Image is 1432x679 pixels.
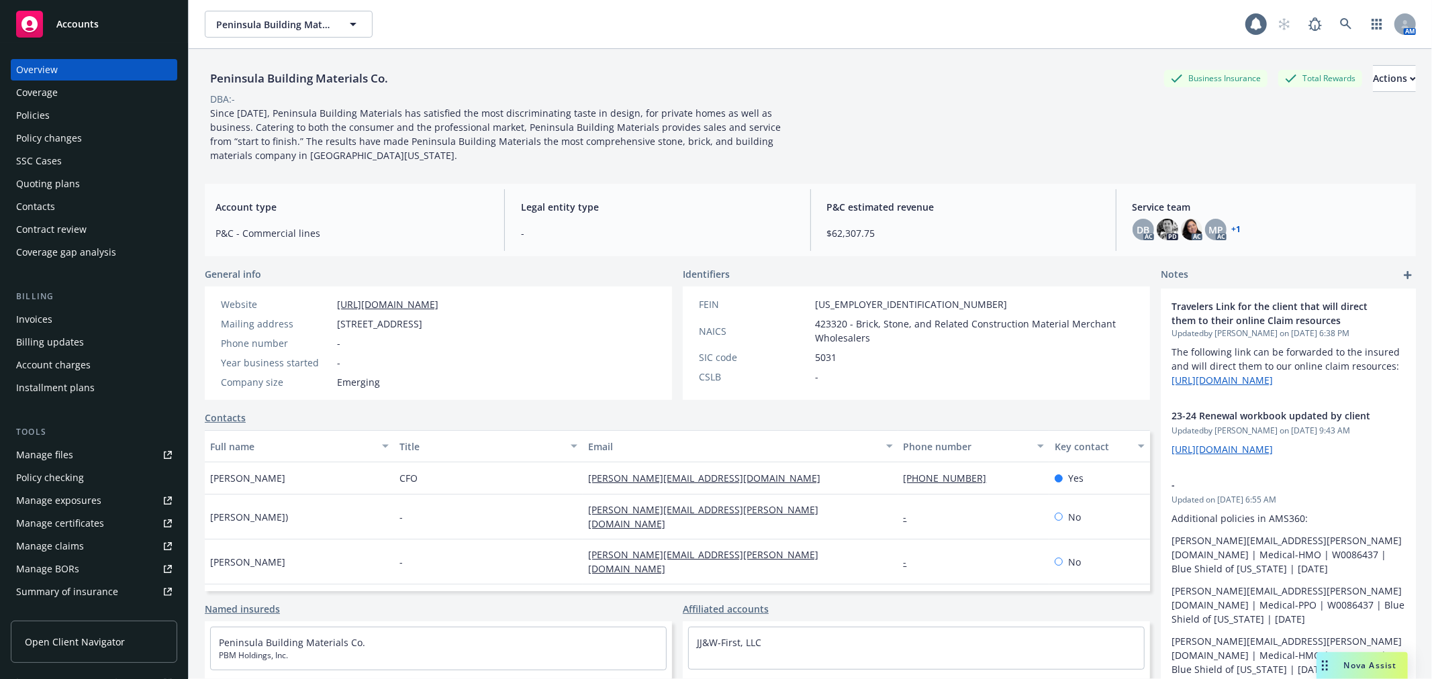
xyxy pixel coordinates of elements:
a: Accounts [11,5,177,43]
span: No [1068,555,1081,569]
img: photo [1181,219,1202,240]
span: MP [1208,223,1223,237]
div: Key contact [1055,439,1130,454]
div: Total Rewards [1278,70,1362,87]
a: - [904,556,918,568]
img: photo [1157,219,1178,240]
div: DBA: - [210,92,235,106]
a: Switch app [1364,11,1390,38]
span: Notes [1161,267,1188,283]
p: The following link can be forwarded to the insured and will direct them to our online claim resou... [1172,345,1405,387]
a: Coverage gap analysis [11,242,177,263]
a: Quoting plans [11,173,177,195]
span: Travelers Link for the client that will direct them to their online Claim resources [1172,299,1370,327]
div: Phone number [221,336,332,350]
span: - [399,510,403,524]
div: Billing updates [16,331,84,353]
p: [PERSON_NAME][EMAIL_ADDRESS][PERSON_NAME][DOMAIN_NAME] | Medical-HMO | W0086437 | Blue Shield of ... [1172,634,1405,676]
span: $62,307.75 [827,226,1100,240]
span: Accounts [56,19,99,30]
div: Title [399,439,563,454]
button: Full name [205,430,394,462]
div: Overview [16,59,58,81]
a: Policy checking [11,467,177,488]
div: Quoting plans [16,173,80,195]
div: Peninsula Building Materials Co. [205,70,393,87]
div: Travelers Link for the client that will direct them to their online Claim resourcesUpdatedby [PER... [1161,289,1416,398]
div: CSLB [699,370,810,384]
span: - [337,356,340,370]
span: Since [DATE], Peninsula Building Materials has satisfied the most discriminating taste in design,... [210,107,783,162]
span: - [399,555,403,569]
div: Policy changes [16,127,82,149]
button: Email [583,430,898,462]
div: Phone number [904,439,1029,454]
div: Manage files [16,444,73,466]
span: Yes [1068,471,1084,485]
span: Nova Assist [1344,660,1397,671]
span: No [1068,510,1081,524]
div: Manage claims [16,535,84,557]
a: Overview [11,59,177,81]
span: - [337,336,340,350]
a: add [1400,267,1416,283]
a: Policies [11,105,177,126]
a: - [904,511,918,523]
div: Contacts [16,196,55,217]
a: Affiliated accounts [683,602,769,616]
a: [PERSON_NAME][EMAIL_ADDRESS][PERSON_NAME][DOMAIN_NAME] [588,503,818,530]
span: DB [1137,223,1149,237]
button: Nova Assist [1317,652,1408,679]
div: Company size [221,375,332,389]
div: Manage certificates [16,513,104,534]
a: Manage exposures [11,490,177,511]
span: - [815,370,818,384]
a: [PHONE_NUMBER] [904,472,998,484]
a: Contacts [11,196,177,217]
button: Actions [1373,65,1416,92]
span: Account type [216,200,488,214]
div: Installment plans [16,377,95,399]
a: Contract review [11,219,177,240]
a: Contacts [205,411,246,425]
a: Start snowing [1271,11,1298,38]
span: P&C - Commercial lines [216,226,488,240]
div: Coverage [16,82,58,103]
div: Account charges [16,354,91,376]
div: Manage BORs [16,558,79,580]
a: SSC Cases [11,150,177,172]
span: [US_EMPLOYER_IDENTIFICATION_NUMBER] [815,297,1007,311]
div: 23-24 Renewal workbook updated by clientUpdatedby [PERSON_NAME] on [DATE] 9:43 AM[URL][DOMAIN_NAME] [1161,398,1416,467]
a: [PERSON_NAME][EMAIL_ADDRESS][PERSON_NAME][DOMAIN_NAME] [588,548,818,575]
span: General info [205,267,261,281]
div: Website [221,297,332,311]
a: Named insureds [205,602,280,616]
a: Manage claims [11,535,177,557]
a: Billing updates [11,331,177,353]
a: JJ&W-First, LLC [697,636,761,649]
a: [URL][DOMAIN_NAME] [1172,443,1273,456]
span: 5031 [815,350,837,364]
div: Policies [16,105,50,126]
a: [URL][DOMAIN_NAME] [1172,374,1273,386]
span: Peninsula Building Materials Co. [216,17,332,32]
a: Report a Bug [1302,11,1329,38]
a: Manage files [11,444,177,466]
a: Invoices [11,309,177,330]
a: Search [1333,11,1359,38]
span: Updated by [PERSON_NAME] on [DATE] 9:43 AM [1172,425,1405,437]
span: - [521,226,794,240]
div: Tools [11,425,177,439]
div: Year business started [221,356,332,370]
div: Full name [210,439,374,454]
span: Open Client Navigator [25,635,125,649]
div: NAICS [699,324,810,338]
a: +1 [1232,225,1241,233]
a: Peninsula Building Materials Co. [219,636,365,649]
p: [PERSON_NAME][EMAIL_ADDRESS][PERSON_NAME][DOMAIN_NAME] | Medical-PPO | W0086437 | Blue Shield of ... [1172,584,1405,626]
a: Manage certificates [11,513,177,534]
span: Service team [1133,200,1405,214]
span: Updated on [DATE] 6:55 AM [1172,494,1405,506]
div: Actions [1373,66,1416,91]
